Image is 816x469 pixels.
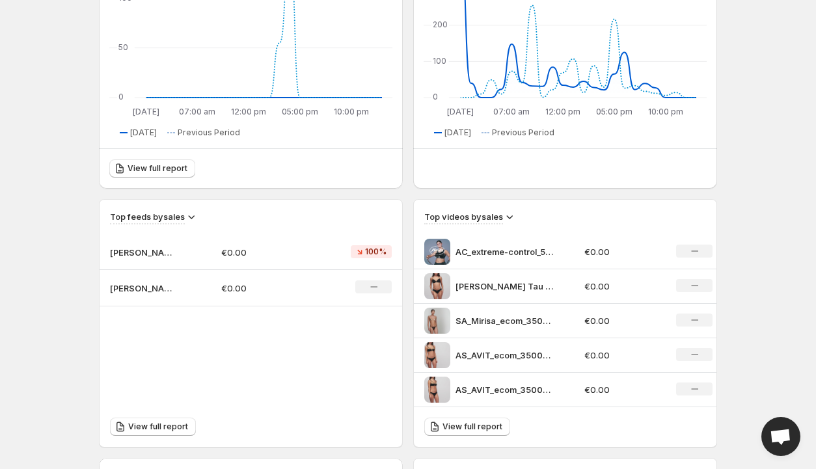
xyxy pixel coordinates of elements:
[424,308,450,334] img: SA_Mirisa_ecom_3500987_GOL_AW25_2
[179,107,215,116] text: 07:00 am
[110,246,175,259] p: [PERSON_NAME]
[456,383,553,396] p: AS_AVIT_ecom_3500323_ZWA_3500350_AW24
[433,20,448,29] text: 200
[109,159,195,178] a: View full report
[584,349,661,362] p: €0.00
[110,210,185,223] h3: Top feeds by sales
[456,314,553,327] p: SA_Mirisa_ecom_3500987_GOL_AW25_2
[424,239,450,265] img: AC_extreme-control_5567_Erklrvideo_D
[456,349,553,362] p: AS_AVIT_ecom_3500310_ZWA_3500360_AW24
[433,56,446,66] text: 100
[584,383,661,396] p: €0.00
[334,107,369,116] text: 10:00 pm
[118,42,128,52] text: 50
[130,127,157,138] span: [DATE]
[221,282,312,295] p: €0.00
[110,282,175,295] p: [PERSON_NAME] Tau
[133,107,159,116] text: [DATE]
[110,418,196,436] a: View full report
[424,210,503,223] h3: Top videos by sales
[596,107,632,116] text: 05:00 pm
[447,107,474,116] text: [DATE]
[456,280,553,293] p: [PERSON_NAME] Tau | Bralette & Rioslip
[584,280,661,293] p: €0.00
[584,245,661,258] p: €0.00
[493,107,530,116] text: 07:00 am
[128,163,187,174] span: View full report
[231,107,266,116] text: 12:00 pm
[178,127,240,138] span: Previous Period
[648,107,683,116] text: 10:00 pm
[424,342,450,368] img: AS_AVIT_ecom_3500310_ZWA_3500360_AW24
[128,422,188,432] span: View full report
[761,417,800,456] a: Open chat
[221,246,312,259] p: €0.00
[492,127,554,138] span: Previous Period
[456,245,553,258] p: AC_extreme-control_5567_Erklrvideo_D
[282,107,318,116] text: 05:00 pm
[424,377,450,403] img: AS_AVIT_ecom_3500323_ZWA_3500350_AW24
[424,418,510,436] a: View full report
[118,92,124,101] text: 0
[584,314,661,327] p: €0.00
[442,422,502,432] span: View full report
[433,92,438,101] text: 0
[424,273,450,299] img: Sarda Tau | Bralette & Rioslip
[545,107,580,116] text: 12:00 pm
[444,127,471,138] span: [DATE]
[365,247,387,257] span: 100%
